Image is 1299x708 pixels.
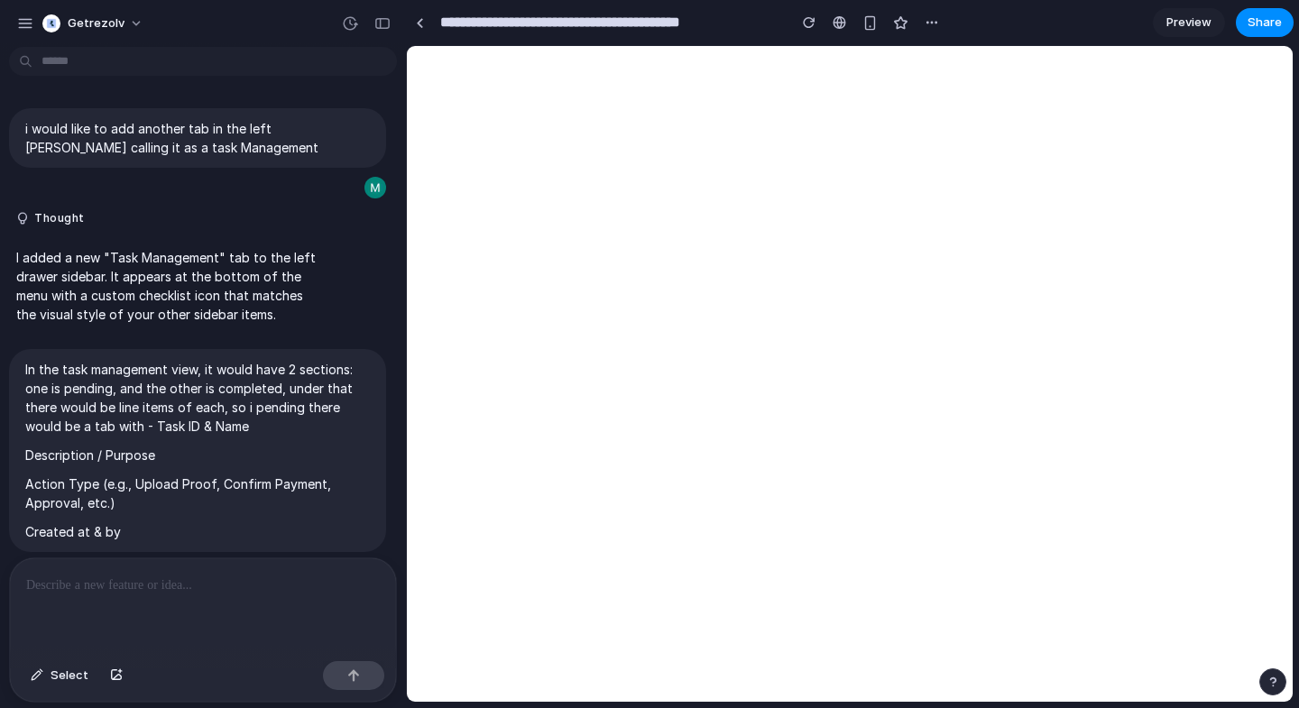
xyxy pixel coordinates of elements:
button: Select [22,661,97,690]
p: Description / Purpose [25,446,370,464]
p: I added a new "Task Management" tab to the left drawer sidebar. It appears at the bottom of the m... [16,248,318,324]
p: Action Type (e.g., Upload Proof, Confirm Payment, Approval, etc.) [25,474,370,512]
p: i would like to add another tab in the left [PERSON_NAME] calling it as a task Management [25,119,370,157]
p: In the task management view, it would have 2 sections: one is pending, and the other is completed... [25,360,370,436]
span: Share [1248,14,1282,32]
button: Share [1236,8,1294,37]
button: getrezolv [35,9,152,38]
a: Preview [1153,8,1225,37]
span: getrezolv [68,14,124,32]
p: Created at & by [25,522,370,541]
span: Preview [1166,14,1211,32]
span: Select [51,667,88,685]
